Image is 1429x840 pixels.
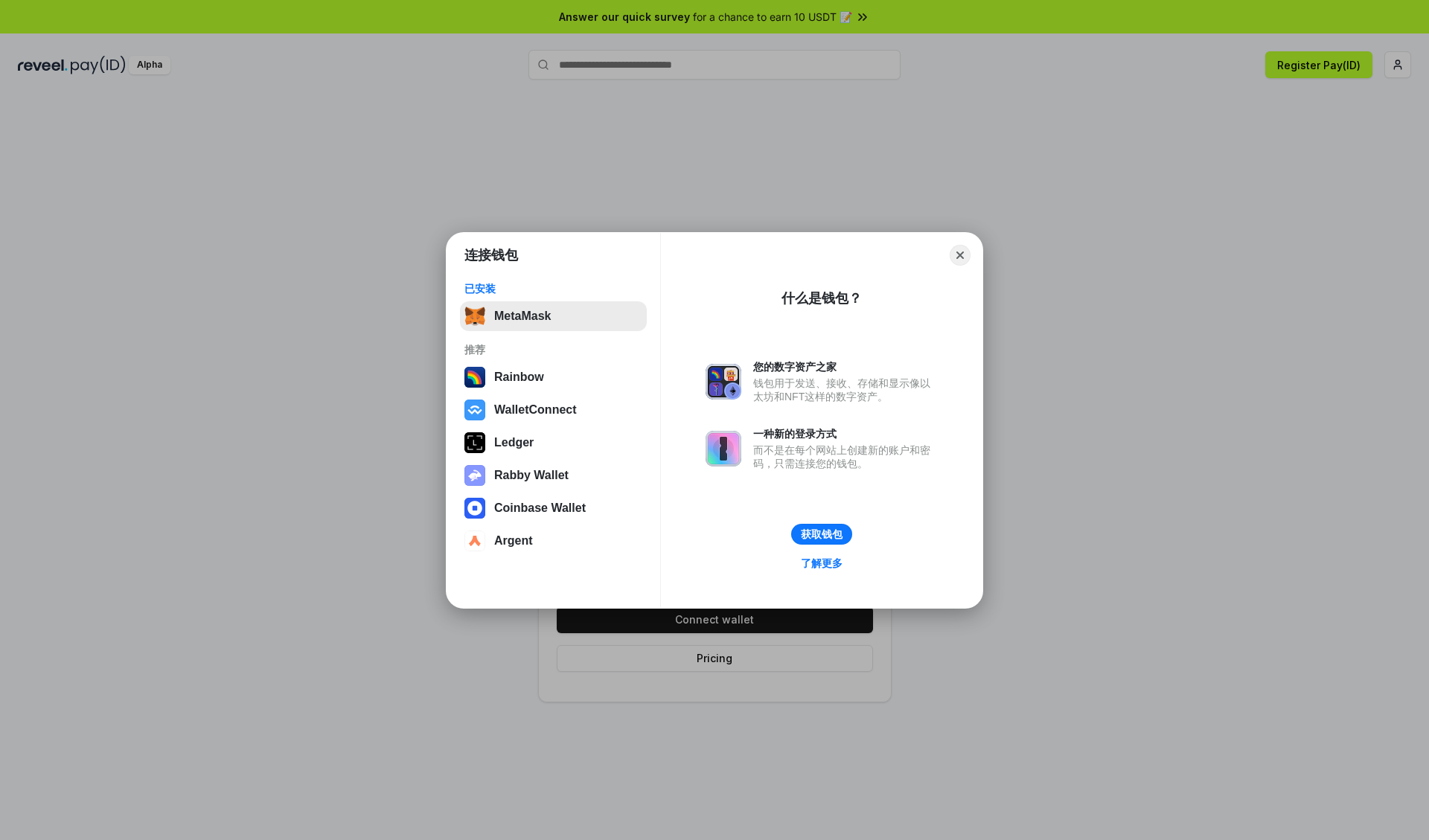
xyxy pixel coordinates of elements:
[460,526,647,556] button: Argent
[801,557,843,570] div: 了解更多
[494,534,533,548] div: Argent
[460,301,647,331] button: MetaMask
[494,403,577,417] div: WalletConnect
[950,245,971,266] button: Close
[753,376,938,403] div: 钱包用于发送、接收、存储和显示像以太坊和NFT这样的数字资产。
[494,501,586,515] div: Coinbase Wallet
[464,343,642,356] div: 推荐
[464,246,518,264] h1: 连接钱包
[781,289,862,307] div: 什么是钱包？
[791,524,852,545] button: 获取钱包
[753,443,938,470] div: 而不是在每个网站上创建新的账户和密码，只需连接您的钱包。
[706,431,741,467] img: svg+xml,%3Csvg%20xmlns%3D%22http%3A%2F%2Fwww.w3.org%2F2000%2Fsvg%22%20fill%3D%22none%22%20viewBox...
[706,364,741,400] img: svg+xml,%3Csvg%20xmlns%3D%22http%3A%2F%2Fwww.w3.org%2F2000%2Fsvg%22%20fill%3D%22none%22%20viewBox...
[753,427,938,440] div: 一种新的登录方式
[801,528,843,541] div: 获取钱包
[464,498,485,519] img: svg+xml,%3Csvg%20width%3D%2228%22%20height%3D%2228%22%20viewBox%3D%220%200%2028%2028%22%20fill%3D...
[753,360,938,373] div: 您的数字资产之家
[464,306,485,327] img: svg+xml,%3Csvg%20fill%3D%22none%22%20height%3D%2233%22%20viewBox%3D%220%200%2035%2033%22%20width%...
[494,310,551,323] div: MetaMask
[460,395,647,425] button: WalletConnect
[464,367,485,388] img: svg+xml,%3Csvg%20width%3D%22120%22%20height%3D%22120%22%20viewBox%3D%220%200%20120%20120%22%20fil...
[460,493,647,523] button: Coinbase Wallet
[494,469,569,482] div: Rabby Wallet
[792,554,851,573] a: 了解更多
[464,400,485,420] img: svg+xml,%3Csvg%20width%3D%2228%22%20height%3D%2228%22%20viewBox%3D%220%200%2028%2028%22%20fill%3D...
[464,432,485,453] img: svg+xml,%3Csvg%20xmlns%3D%22http%3A%2F%2Fwww.w3.org%2F2000%2Fsvg%22%20width%3D%2228%22%20height%3...
[460,362,647,392] button: Rainbow
[494,436,534,449] div: Ledger
[464,530,485,551] img: svg+xml,%3Csvg%20width%3D%2228%22%20height%3D%2228%22%20viewBox%3D%220%200%2028%2028%22%20fill%3D...
[460,428,647,458] button: Ledger
[464,282,642,295] div: 已安装
[460,461,647,490] button: Rabby Wallet
[494,371,544,384] div: Rainbow
[464,465,485,486] img: svg+xml,%3Csvg%20xmlns%3D%22http%3A%2F%2Fwww.w3.org%2F2000%2Fsvg%22%20fill%3D%22none%22%20viewBox...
